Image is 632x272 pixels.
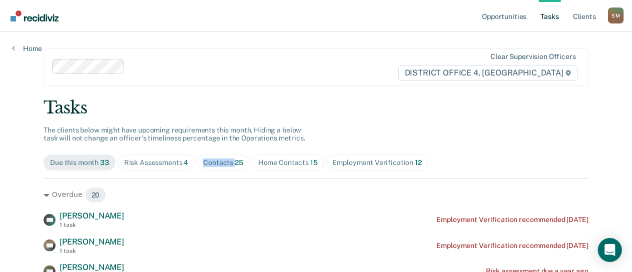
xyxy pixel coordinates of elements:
span: 15 [310,158,318,166]
div: Employment Verification [333,158,422,167]
span: The clients below might have upcoming requirements this month. Hiding a below task will not chang... [44,126,305,142]
span: 4 [184,158,188,166]
span: [PERSON_NAME] [60,262,124,272]
img: Recidiviz [11,10,59,21]
span: [PERSON_NAME] [60,237,124,246]
span: 12 [415,158,422,166]
div: Clear supervision officers [490,52,575,61]
span: 33 [100,158,109,166]
div: Home Contacts [258,158,318,167]
div: Employment Verification recommended [DATE] [437,241,588,250]
span: [PERSON_NAME] [60,211,124,220]
div: Employment Verification recommended [DATE] [437,215,588,224]
div: 1 task [60,247,124,254]
div: S M [608,7,624,23]
div: 1 task [60,221,124,228]
div: Risk Assessments [124,158,189,167]
span: DISTRICT OFFICE 4, [GEOGRAPHIC_DATA] [398,65,578,81]
span: 25 [235,158,243,166]
div: Tasks [44,97,588,118]
div: Open Intercom Messenger [598,238,622,262]
div: Contacts [203,158,243,167]
a: Home [12,44,42,53]
div: Overdue 20 [44,187,588,203]
button: Profile dropdown button [608,7,624,23]
div: Due this month [50,158,109,167]
span: 20 [85,187,107,203]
